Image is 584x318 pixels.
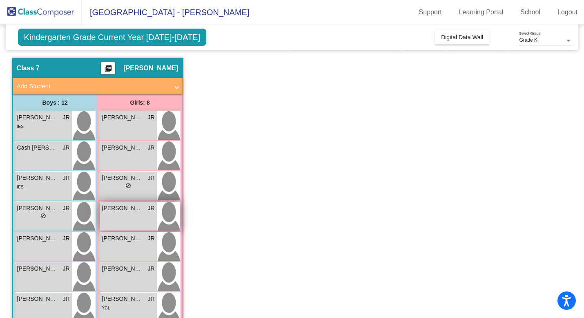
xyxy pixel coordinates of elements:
[452,6,510,19] a: Learning Portal
[17,143,58,152] span: Cash [PERSON_NAME]
[147,295,154,303] span: JR
[62,204,69,213] span: JR
[13,78,183,94] mat-expansion-panel-header: Add Student
[101,62,115,74] button: Print Students Details
[17,295,58,303] span: [PERSON_NAME]
[147,234,154,243] span: JR
[102,306,110,310] span: YGL
[98,94,183,111] div: Girls: 8
[17,82,169,91] mat-panel-title: Add Student
[102,295,143,303] span: [PERSON_NAME]
[103,65,113,76] mat-icon: picture_as_pdf
[125,183,131,188] span: do_not_disturb_alt
[62,113,69,122] span: JR
[102,234,143,243] span: [PERSON_NAME]
[62,264,69,273] span: JR
[18,29,207,46] span: Kindergarten Grade Current Year [DATE]-[DATE]
[514,6,547,19] a: School
[102,174,143,182] span: [PERSON_NAME]
[147,143,154,152] span: JR
[147,174,154,182] span: JR
[102,204,143,213] span: [PERSON_NAME]
[17,64,40,72] span: Class 7
[62,295,69,303] span: JR
[519,37,537,43] span: Grade K
[17,185,24,189] span: IES
[17,234,58,243] span: [PERSON_NAME] [PERSON_NAME]
[17,264,58,273] span: [PERSON_NAME]
[441,34,483,40] span: Digital Data Wall
[17,204,58,213] span: [PERSON_NAME]
[102,143,143,152] span: [PERSON_NAME]
[147,204,154,213] span: JR
[123,64,178,72] span: [PERSON_NAME]
[17,113,58,122] span: [PERSON_NAME]
[17,174,58,182] span: [PERSON_NAME]
[62,234,69,243] span: JR
[147,113,154,122] span: JR
[102,113,143,122] span: [PERSON_NAME]
[62,174,69,182] span: JR
[435,30,490,45] button: Digital Data Wall
[102,264,143,273] span: [PERSON_NAME]
[13,94,98,111] div: Boys : 12
[412,6,448,19] a: Support
[17,124,24,129] span: IES
[551,6,584,19] a: Logout
[40,213,46,219] span: do_not_disturb_alt
[82,6,249,19] span: [GEOGRAPHIC_DATA] - [PERSON_NAME]
[62,143,69,152] span: JR
[147,264,154,273] span: JR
